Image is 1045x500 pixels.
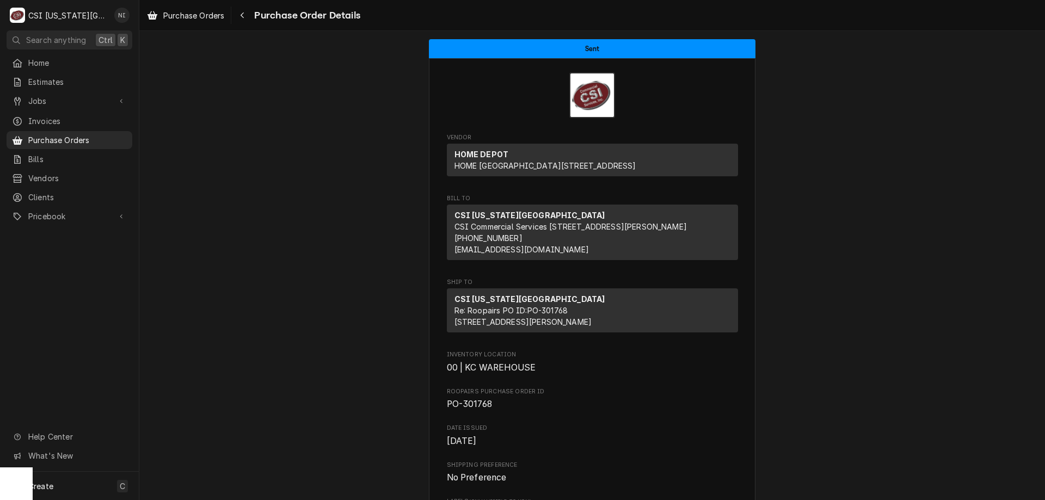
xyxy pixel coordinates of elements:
img: Logo [569,72,615,118]
div: Roopairs Purchase Order ID [447,387,738,411]
span: Create [28,482,53,491]
div: Ship To [447,288,738,332]
div: CSI Kansas City's Avatar [10,8,25,23]
span: C [120,480,125,492]
span: Home [28,57,127,69]
div: Date Issued [447,424,738,447]
span: Vendors [28,172,127,184]
span: Date Issued [447,424,738,433]
div: NI [114,8,130,23]
div: Bill To [447,205,738,260]
span: [DATE] [447,436,477,446]
span: [STREET_ADDRESS][PERSON_NAME] [454,317,592,326]
a: Clients [7,188,132,206]
span: Re: Roopairs PO ID: PO-301768 [454,306,568,315]
span: Vendor [447,133,738,142]
div: Vendor [447,144,738,176]
span: Roopairs Purchase Order ID [447,387,738,396]
span: Jobs [28,95,110,107]
span: HOME [GEOGRAPHIC_DATA][STREET_ADDRESS] [454,161,636,170]
div: Bill To [447,205,738,264]
span: Sent [585,45,600,52]
a: Estimates [7,73,132,91]
div: Ship To [447,288,738,337]
strong: CSI [US_STATE][GEOGRAPHIC_DATA] [454,294,605,304]
span: Date Issued [447,435,738,448]
span: 00 | KC WAREHOUSE [447,362,536,373]
div: Purchase Order Bill To [447,194,738,265]
div: Status [429,39,755,58]
div: Purchase Order Ship To [447,278,738,337]
a: Go to Jobs [7,92,132,110]
strong: CSI [US_STATE][GEOGRAPHIC_DATA] [454,211,605,220]
a: [PHONE_NUMBER] [454,233,522,243]
span: Purchase Orders [28,134,127,146]
span: Roopairs Purchase Order ID [447,398,738,411]
span: Inventory Location [447,350,738,359]
span: Purchase Order Details [251,8,360,23]
span: Ctrl [99,34,113,46]
div: C [10,8,25,23]
span: Bills [28,153,127,165]
div: Vendor [447,144,738,181]
span: Help Center [28,431,126,442]
a: Home [7,54,132,72]
span: Shipping Preference [447,471,738,484]
a: Go to What's New [7,447,132,465]
span: PO-301768 [447,399,492,409]
span: Search anything [26,34,86,46]
a: Purchase Orders [143,7,229,24]
span: Purchase Orders [163,10,224,21]
span: K [120,34,125,46]
div: Nate Ingram's Avatar [114,8,130,23]
a: Go to Help Center [7,428,132,446]
span: Pricebook [28,211,110,222]
span: Inventory Location [447,361,738,374]
span: Bill To [447,194,738,203]
div: Shipping Preference [447,461,738,484]
a: Vendors [7,169,132,187]
span: No Preference [447,472,507,483]
span: CSI Commercial Services [STREET_ADDRESS][PERSON_NAME] [454,222,687,231]
a: [EMAIL_ADDRESS][DOMAIN_NAME] [454,245,589,254]
button: Navigate back [233,7,251,24]
a: Bills [7,150,132,168]
strong: HOME DEPOT [454,150,509,159]
div: Purchase Order Vendor [447,133,738,181]
span: Ship To [447,278,738,287]
span: Invoices [28,115,127,127]
a: Purchase Orders [7,131,132,149]
a: Go to Pricebook [7,207,132,225]
span: Shipping Preference [447,461,738,470]
div: Inventory Location [447,350,738,374]
span: What's New [28,450,126,461]
a: Invoices [7,112,132,130]
div: CSI [US_STATE][GEOGRAPHIC_DATA] [28,10,108,21]
button: Search anythingCtrlK [7,30,132,50]
span: Clients [28,192,127,203]
span: Estimates [28,76,127,88]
